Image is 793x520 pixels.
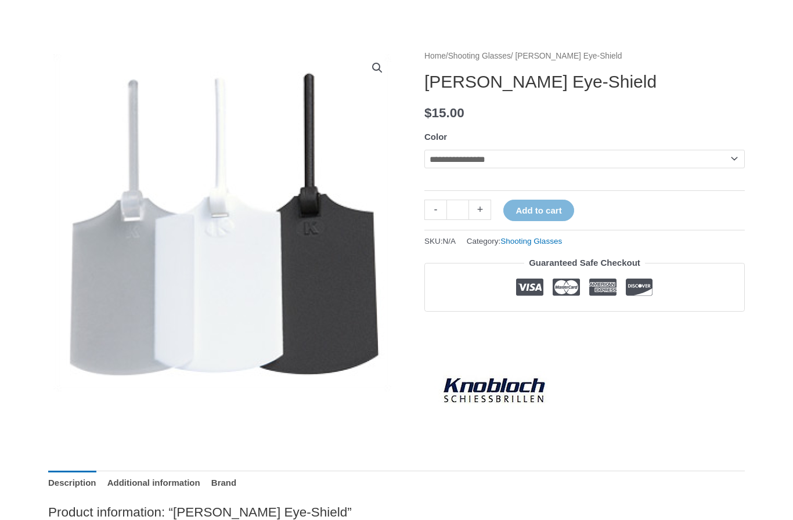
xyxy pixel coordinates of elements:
span: $ [424,106,432,120]
bdi: 15.00 [424,106,464,120]
legend: Guaranteed Safe Checkout [524,255,645,271]
a: Home [424,52,446,60]
a: Shooting Glasses [500,237,562,245]
span: N/A [443,237,456,245]
nav: Breadcrumb [424,49,745,64]
a: Brand [211,471,236,496]
h1: [PERSON_NAME] Eye-Shield [424,71,745,92]
input: Product quantity [446,200,469,220]
iframe: Customer reviews powered by Trustpilot [424,320,745,334]
a: Additional information [107,471,200,496]
a: View full-screen image gallery [367,57,388,78]
a: - [424,200,446,220]
a: Description [48,471,96,496]
img: Knobloch Eye-Shield [48,49,396,397]
button: Add to cart [503,200,574,221]
span: SKU: [424,234,456,248]
a: + [469,200,491,220]
a: Shooting Glasses [448,52,511,60]
span: Category: [467,234,562,248]
a: Knobloch [424,343,564,436]
label: Color [424,132,447,142]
